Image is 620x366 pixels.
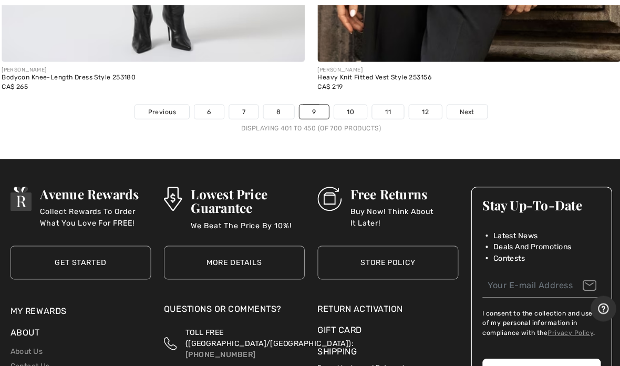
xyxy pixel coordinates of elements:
[316,297,454,310] a: Return Activation
[137,103,190,117] a: Previous
[263,103,293,117] a: 8
[166,241,304,274] a: More Details
[406,103,438,117] a: 12
[15,355,54,364] a: Contact Us
[348,184,454,197] h3: Free Returns
[150,105,177,115] span: Previous
[478,195,594,208] h3: Stay Up-To-Date
[489,237,565,248] span: Deals And Promotions
[456,105,470,115] span: Next
[370,103,401,117] a: 11
[15,300,70,310] a: My Rewards
[298,103,327,117] a: 9
[44,202,153,223] p: Collect Rewards To Order What You Love For FREE!
[584,290,609,316] iframe: Opens a widget where you can find more information
[195,103,224,117] a: 6
[333,103,365,117] a: 10
[316,340,355,350] a: Shipping
[15,320,153,338] div: About
[478,269,594,292] input: Your E-mail Address
[6,73,304,80] div: Bodycon Knee-Length Dress Style 253180
[44,184,153,197] h3: Avenue Rewards
[192,216,304,237] p: We Beat The Price By 10%!
[489,226,532,237] span: Latest News
[316,65,614,73] div: [PERSON_NAME]
[166,184,183,207] img: Lowest Price Guarantee
[15,341,46,350] a: About Us
[316,184,340,207] img: Free Returns
[15,241,153,274] a: Get Started
[316,241,454,274] a: Store Policy
[230,103,258,117] a: 7
[187,322,352,342] span: TOLL FREE ([GEOGRAPHIC_DATA]/[GEOGRAPHIC_DATA]):
[316,82,341,89] span: CA$ 219
[166,297,304,315] div: Questions or Comments?
[15,184,36,207] img: Avenue Rewards
[192,184,304,211] h3: Lowest Price Guarantee
[6,82,32,89] span: CA$ 265
[478,303,594,331] label: I consent to the collection and use of my personal information in compliance with the .
[316,73,614,80] div: Heavy Knit Fitted Vest Style 253156
[443,103,483,117] a: Next
[348,202,454,223] p: Buy Now! Think About It Later!
[489,248,520,259] span: Contests
[316,318,454,331] a: Gift Card
[542,323,587,330] a: Privacy Policy
[166,321,178,354] img: Toll Free (Canada/US)
[6,65,304,73] div: [PERSON_NAME]
[187,344,255,353] a: [PHONE_NUMBER]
